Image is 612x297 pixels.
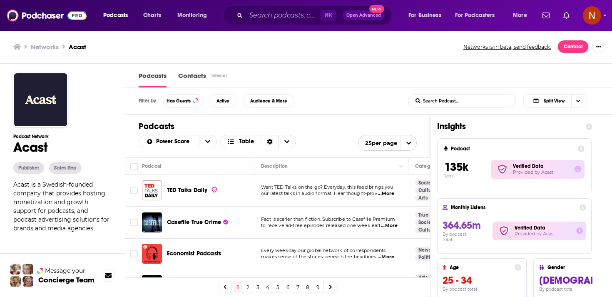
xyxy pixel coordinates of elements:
span: Power Score [156,139,192,145]
h4: By podcast total [443,287,521,292]
a: Politics [415,254,438,261]
div: Search podcasts, credits, & more... [231,6,400,25]
img: The Magnus Archives [142,275,162,295]
span: Toggle select row [130,187,138,194]
img: verified Badge [211,186,218,193]
button: open menu [450,9,507,22]
img: Barbara Profile [22,276,33,287]
a: Contact [557,40,589,53]
img: verified Badge [494,164,510,175]
button: open menu [199,135,216,148]
span: ⌘ K [321,10,336,21]
button: Show profile menu [583,6,601,25]
a: 5 [274,282,282,292]
a: 9 [313,282,322,292]
h1: Podcasts [139,121,417,132]
span: makes sense of the stories beneath the headlines. [261,254,377,260]
a: ContactsInternal [178,72,228,87]
span: For Business [408,10,441,21]
h4: Monthly Listens [451,205,576,210]
h4: By podcast total [443,232,477,242]
button: open menu [139,139,199,145]
a: News [415,247,434,253]
img: Sydney Profile [10,264,21,275]
p: Total [444,174,491,178]
a: 3 [254,282,262,292]
span: Monitoring [177,10,207,21]
span: Acast is a Swedish-founded company that provides hosting, monetization and growth support for pod... [13,181,109,232]
span: 25 per page [358,137,397,150]
div: Podcast [142,161,162,171]
span: to receive ad-free episodes released one week earl [261,222,381,228]
a: 7 [294,282,302,292]
h2: Choose View [523,94,599,107]
div: Categories [415,161,441,171]
span: ...More [381,222,398,229]
span: Every weekday our global network of correspondents [261,247,386,253]
button: Audience & More [243,94,294,107]
a: Culture [415,227,439,233]
a: TED Talks Daily [167,186,218,195]
span: ...More [378,254,394,260]
a: Casefile True Crime [167,218,228,227]
span: Open Advanced [346,13,381,17]
button: Sales Rep [49,162,82,174]
a: 6 [284,282,292,292]
button: open menu [403,9,452,22]
h1: Insights [437,121,579,132]
span: Has Guests [167,99,191,103]
span: Economist Podcasts [167,250,221,257]
span: Table [239,139,254,145]
span: TED Talks Daily [167,187,208,194]
input: Search podcasts, credits, & more... [246,9,321,22]
span: Casefile True Crime [167,219,221,226]
span: 364.65m [443,219,481,232]
span: Fact is scarier than fiction. Subscribe to Casefile Premium [261,216,395,222]
span: 135k [444,160,468,174]
button: Publisher [13,162,44,174]
a: Society [415,219,439,226]
h2: Verified Data [513,163,568,169]
img: verified Badge [496,225,512,236]
a: Society [415,180,439,186]
img: TED Talks Daily [142,180,162,200]
a: Arts [415,274,431,281]
span: Toggle select row [130,219,138,226]
span: Charts [143,10,161,21]
h1: Acast [13,139,112,155]
h5: Provided by Acast [515,231,570,237]
a: True Crime [415,212,447,218]
h2: Choose List sort [139,135,217,148]
button: open menu [97,9,139,22]
h2: Verified Data [515,225,570,231]
span: Split View [544,99,565,103]
span: Want TED Talks on the go? Everyday, this feed brings you [261,184,393,190]
a: Casefile True Crime [142,212,162,232]
button: Open AdvancedNew [343,10,385,20]
span: Audience & More [250,99,287,103]
span: Podcasts [103,10,128,21]
button: open menu [358,135,417,151]
button: Active [209,94,236,107]
button: open menu [172,9,218,22]
h5: Provided by Acast [513,169,568,175]
img: Jon Profile [10,276,21,287]
a: Podcasts [139,72,167,87]
a: Acast [69,43,86,51]
img: Podchaser - Follow, Share and Rate Podcasts [7,7,87,23]
img: User Profile [583,6,601,25]
h3: Concierge Team [38,276,95,284]
div: Internal [211,73,227,78]
span: Active [216,99,229,103]
button: Choose View [220,135,296,148]
a: Show notifications dropdown [539,8,553,22]
img: Economist Podcasts [142,244,162,264]
h3: Networks [31,43,59,51]
h3: Podcast Network [13,134,112,139]
button: Column Actions [396,162,406,172]
span: our latest talks in audio format. Hear thought-prov [261,190,377,196]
